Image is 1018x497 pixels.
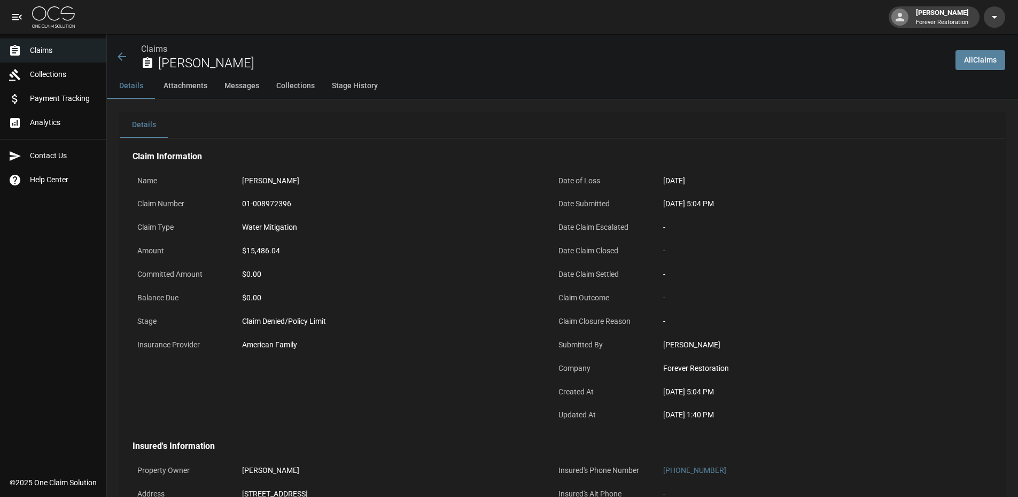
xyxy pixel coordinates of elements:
[554,358,650,379] p: Company
[158,56,947,71] h2: [PERSON_NAME]
[912,7,973,27] div: [PERSON_NAME]
[554,193,650,214] p: Date Submitted
[663,245,957,257] div: -
[955,50,1005,70] a: AllClaims
[554,240,650,261] p: Date Claim Closed
[242,222,536,233] div: Water Mitigation
[663,198,957,209] div: [DATE] 5:04 PM
[242,245,536,257] div: $15,486.04
[554,264,650,285] p: Date Claim Settled
[133,311,229,332] p: Stage
[554,311,650,332] p: Claim Closure Reason
[916,18,969,27] p: Forever Restoration
[6,6,28,28] button: open drawer
[30,174,98,185] span: Help Center
[30,150,98,161] span: Contact Us
[242,175,536,187] div: [PERSON_NAME]
[133,240,229,261] p: Amount
[30,117,98,128] span: Analytics
[554,335,650,355] p: Submitted By
[554,217,650,238] p: Date Claim Escalated
[141,43,947,56] nav: breadcrumb
[133,193,229,214] p: Claim Number
[663,466,726,475] a: [PHONE_NUMBER]
[141,44,167,54] a: Claims
[663,363,957,374] div: Forever Restoration
[155,73,216,99] button: Attachments
[133,264,229,285] p: Committed Amount
[30,93,98,104] span: Payment Tracking
[133,441,962,452] h4: Insured's Information
[242,292,536,304] div: $0.00
[107,73,155,99] button: Details
[30,45,98,56] span: Claims
[242,269,536,280] div: $0.00
[242,465,536,476] div: [PERSON_NAME]
[323,73,386,99] button: Stage History
[268,73,323,99] button: Collections
[216,73,268,99] button: Messages
[120,112,168,138] button: Details
[242,198,536,209] div: 01-008972396
[120,112,1005,138] div: details tabs
[554,170,650,191] p: Date of Loss
[554,460,650,481] p: Insured's Phone Number
[30,69,98,80] span: Collections
[107,73,1018,99] div: anchor tabs
[133,335,229,355] p: Insurance Provider
[242,339,536,351] div: American Family
[663,409,957,421] div: [DATE] 1:40 PM
[554,405,650,425] p: Updated At
[133,170,229,191] p: Name
[133,288,229,308] p: Balance Due
[133,217,229,238] p: Claim Type
[133,151,962,162] h4: Claim Information
[242,316,536,327] div: Claim Denied/Policy Limit
[133,460,229,481] p: Property Owner
[32,6,75,28] img: ocs-logo-white-transparent.png
[663,222,957,233] div: -
[554,288,650,308] p: Claim Outcome
[554,382,650,402] p: Created At
[10,477,97,488] div: © 2025 One Claim Solution
[663,386,957,398] div: [DATE] 5:04 PM
[663,316,957,327] div: -
[663,269,957,280] div: -
[663,175,957,187] div: [DATE]
[663,339,957,351] div: [PERSON_NAME]
[663,292,957,304] div: -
